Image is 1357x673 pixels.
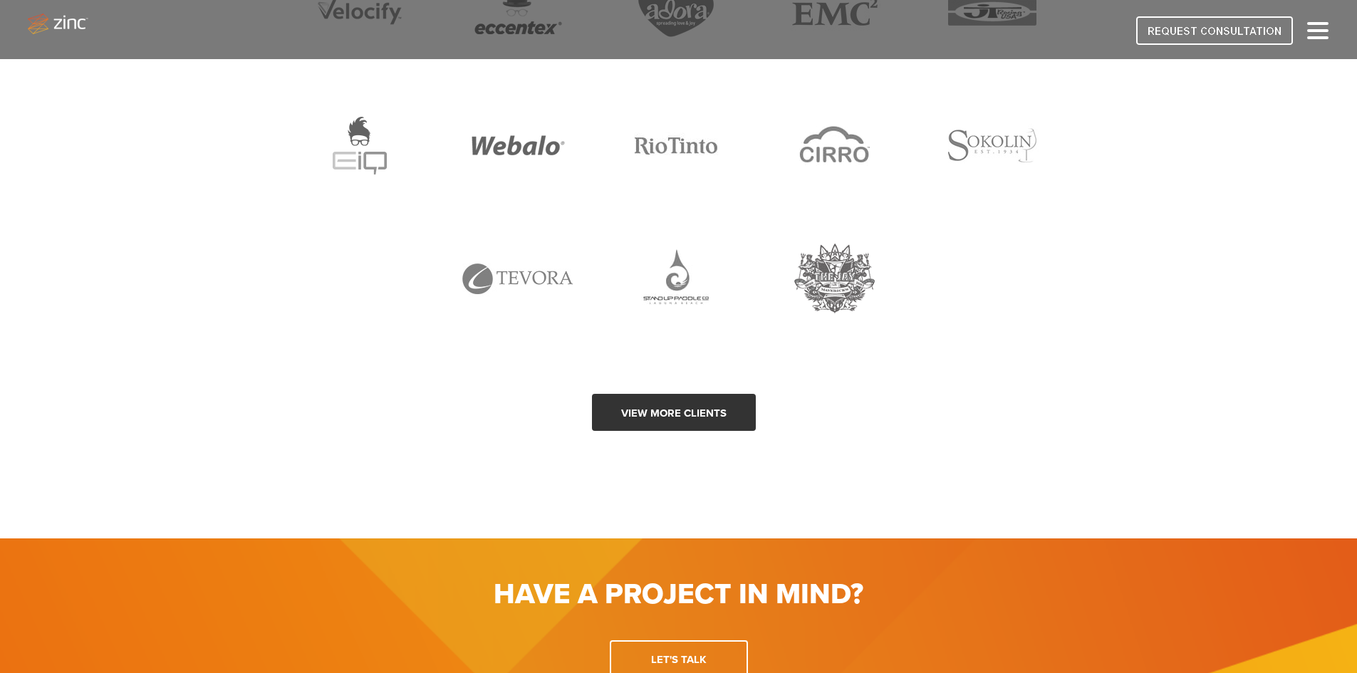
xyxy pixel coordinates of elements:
[462,257,573,301] img: Tevora
[937,124,1048,167] img: Sokolin logo
[634,132,718,158] img: Rio Tinto
[1136,16,1293,45] img: REQUEST CONSULTATION
[799,115,870,176] img: Cirro logo
[592,394,756,431] a: View more clients
[641,248,712,309] img: SUPCO logo
[472,135,565,155] img: Webalo
[333,117,387,174] img: EiQ Networks
[794,244,875,314] img: image description
[241,579,1117,610] h1: Have a Project in Mind?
